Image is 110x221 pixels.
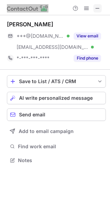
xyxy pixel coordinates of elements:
span: AI write personalized message [19,95,93,101]
button: Reveal Button [74,55,101,62]
span: Send email [19,112,45,117]
button: Notes [7,156,106,165]
span: Find work email [18,143,103,150]
button: Send email [7,108,106,121]
button: Add to email campaign [7,125,106,138]
div: Save to List / ATS / CRM [19,79,94,84]
span: Notes [18,157,103,163]
span: Add to email campaign [19,129,74,134]
button: save-profile-one-click [7,75,106,88]
button: AI write personalized message [7,92,106,104]
div: [PERSON_NAME] [7,21,53,28]
button: Reveal Button [74,33,101,39]
span: ***@[DOMAIN_NAME] [17,33,64,39]
img: ContactOut v5.3.10 [7,4,48,12]
button: Find work email [7,142,106,151]
span: [EMAIL_ADDRESS][DOMAIN_NAME] [17,44,89,50]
